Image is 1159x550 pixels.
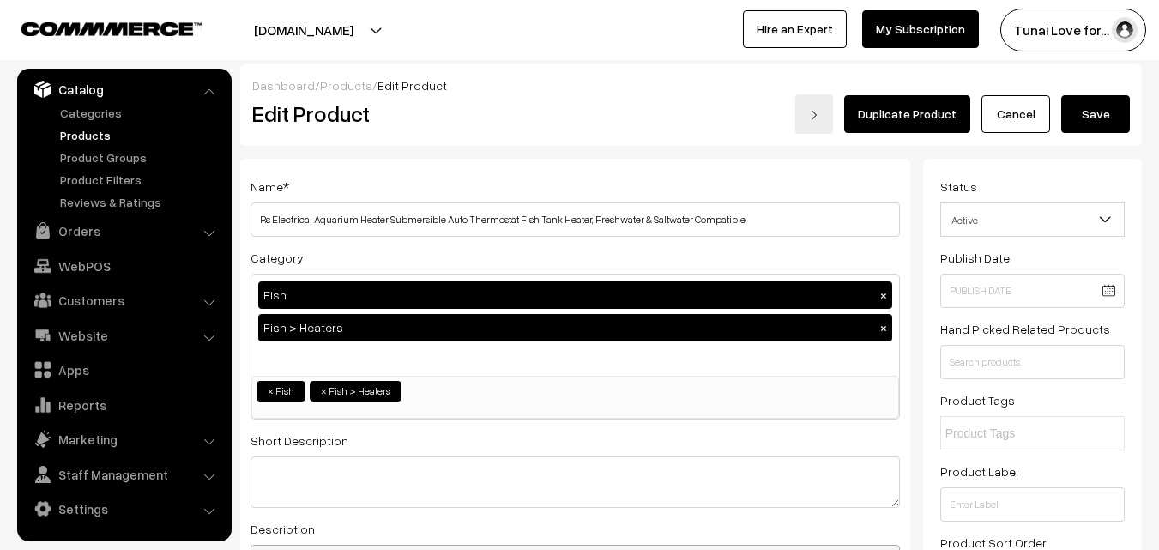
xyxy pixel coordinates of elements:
a: Reports [21,390,226,420]
span: × [268,384,274,399]
a: Hire an Expert [743,10,847,48]
li: Fish [257,381,305,402]
div: Fish [258,281,892,309]
input: Search products [940,345,1125,379]
a: Website [21,320,226,351]
a: Staff Management [21,459,226,490]
label: Product Label [940,462,1018,480]
a: Dashboard [252,78,315,93]
label: Short Description [251,432,348,450]
a: Duplicate Product [844,95,970,133]
label: Product Tags [940,391,1015,409]
a: Products [320,78,372,93]
input: Product Tags [945,425,1096,443]
a: Product Groups [56,148,226,166]
div: Fish > Heaters [258,314,892,341]
a: Product Filters [56,171,226,189]
span: × [321,384,327,399]
a: WebPOS [21,251,226,281]
label: Description [251,520,315,538]
button: Save [1061,95,1130,133]
input: Name [251,202,900,237]
input: Enter Label [940,487,1125,522]
button: Tunai Love for… [1000,9,1146,51]
h2: Edit Product [252,100,603,127]
img: right-arrow.png [809,110,819,120]
a: My Subscription [862,10,979,48]
label: Name [251,178,289,196]
input: Publish Date [940,274,1125,308]
a: Orders [21,215,226,246]
a: Catalog [21,74,226,105]
a: COMMMERCE [21,17,172,38]
img: COMMMERCE [21,22,202,35]
label: Publish Date [940,249,1010,267]
span: Active [941,205,1124,235]
div: / / [252,76,1130,94]
a: Customers [21,285,226,316]
span: Active [940,202,1125,237]
button: [DOMAIN_NAME] [194,9,413,51]
a: Apps [21,354,226,385]
a: Products [56,126,226,144]
a: Cancel [981,95,1050,133]
label: Status [940,178,977,196]
a: Categories [56,104,226,122]
label: Hand Picked Related Products [940,320,1110,338]
a: Reviews & Ratings [56,193,226,211]
label: Category [251,249,304,267]
button: × [876,287,891,303]
img: user [1112,17,1138,43]
button: × [876,320,891,335]
a: Settings [21,493,226,524]
a: Marketing [21,424,226,455]
span: Edit Product [377,78,447,93]
li: Fish > Heaters [310,381,401,402]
